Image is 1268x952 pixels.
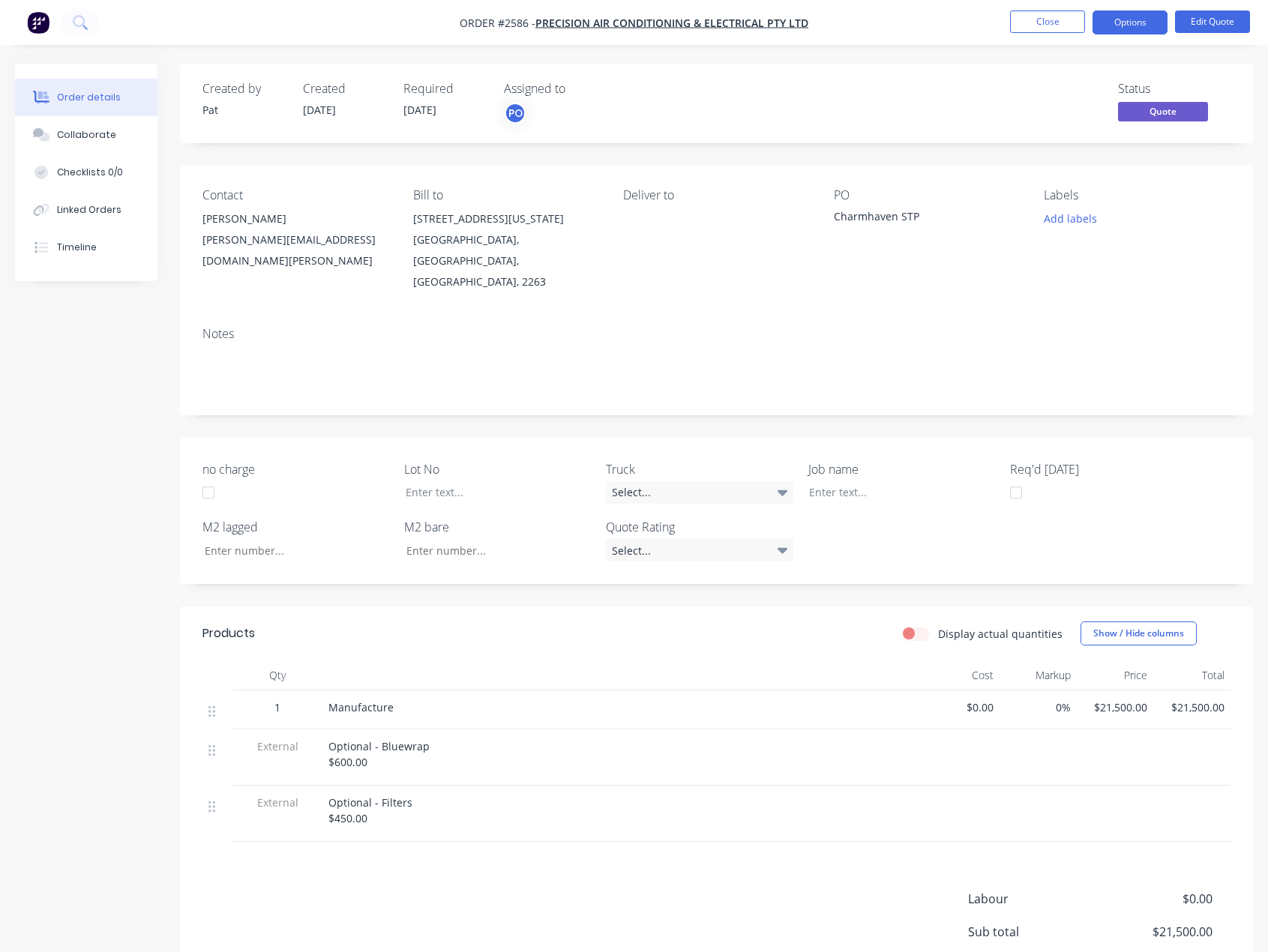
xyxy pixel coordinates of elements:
[968,890,1102,908] span: Labour
[202,208,389,229] div: [PERSON_NAME]
[1081,621,1197,645] button: Show / Hide columns
[202,208,389,271] div: [PERSON_NAME][PERSON_NAME][EMAIL_ADDRESS][DOMAIN_NAME][PERSON_NAME]
[238,795,316,810] span: External
[232,660,322,690] div: Qty
[202,460,390,478] label: no charge
[202,82,285,96] div: Created by
[1010,460,1198,478] label: Req'd [DATE]
[606,481,793,504] div: Select...
[808,460,996,478] label: Job name
[202,229,389,271] div: [PERSON_NAME][EMAIL_ADDRESS][DOMAIN_NAME][PERSON_NAME]
[460,16,535,30] span: Order #2586 -
[303,103,336,117] span: [DATE]
[968,923,1102,941] span: Sub total
[15,229,157,266] button: Timeline
[1159,699,1225,715] span: $21,500.00
[403,82,486,96] div: Required
[623,188,810,202] div: Deliver to
[202,624,255,642] div: Products
[1044,188,1231,202] div: Labels
[413,208,600,229] div: [STREET_ADDRESS][US_STATE]
[938,626,1063,642] label: Display actual quantities
[1118,102,1208,124] button: Quote
[328,700,394,714] span: Manufacture
[57,166,123,179] div: Checklists 0/0
[202,518,390,536] label: M2 lagged
[834,188,1021,202] div: PO
[1036,208,1105,229] button: Add labels
[535,16,808,30] a: Precision Air Conditioning & Electrical Pty Ltd
[404,460,592,478] label: Lot No
[202,102,285,118] div: Pat
[1010,10,1085,33] button: Close
[606,539,793,561] div: Select...
[1102,890,1213,908] span: $0.00
[922,660,1000,690] div: Cost
[606,460,793,478] label: Truck
[238,738,316,754] span: External
[328,795,412,825] span: Optional - Filters $450.00
[1006,699,1071,715] span: 0%
[834,208,1021,229] div: Charmhaven STP
[15,154,157,191] button: Checklists 0/0
[57,203,121,217] div: Linked Orders
[404,518,592,536] label: M2 bare
[15,191,157,229] button: Linked Orders
[1153,660,1231,690] div: Total
[328,739,430,769] span: Optional - Bluewrap $600.00
[1077,660,1154,690] div: Price
[1000,660,1077,690] div: Markup
[1102,923,1213,941] span: $21,500.00
[928,699,994,715] span: $0.00
[27,11,49,34] img: Factory
[1083,699,1148,715] span: $21,500.00
[1118,102,1208,121] span: Quote
[202,188,389,202] div: Contact
[303,82,385,96] div: Created
[504,82,654,96] div: Assigned to
[403,103,436,117] span: [DATE]
[1175,10,1250,33] button: Edit Quote
[1093,10,1168,34] button: Options
[15,79,157,116] button: Order details
[192,539,390,561] input: Enter number...
[57,128,116,142] div: Collaborate
[57,241,97,254] div: Timeline
[15,116,157,154] button: Collaborate
[57,91,121,104] div: Order details
[394,539,592,561] input: Enter number...
[413,229,600,292] div: [GEOGRAPHIC_DATA], [GEOGRAPHIC_DATA], [GEOGRAPHIC_DATA], 2263
[606,518,793,536] label: Quote Rating
[413,188,600,202] div: Bill to
[413,208,600,292] div: [STREET_ADDRESS][US_STATE][GEOGRAPHIC_DATA], [GEOGRAPHIC_DATA], [GEOGRAPHIC_DATA], 2263
[274,699,280,715] span: 1
[504,102,526,124] button: PO
[202,327,1231,341] div: Notes
[1118,82,1231,96] div: Status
